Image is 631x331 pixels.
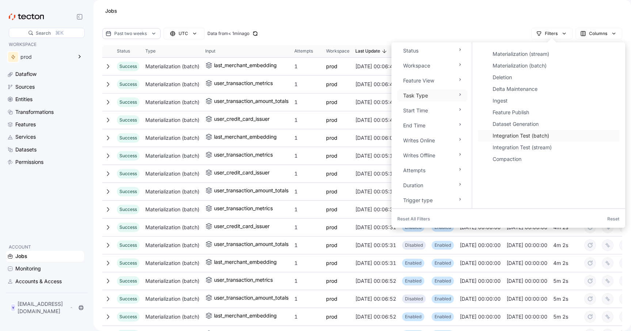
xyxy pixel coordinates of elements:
span: Success [119,278,137,284]
button: Attempts [291,45,323,57]
div: UTC [179,30,188,37]
p: Enabled [435,242,451,249]
div: Compaction [493,155,615,163]
a: Features [6,119,84,130]
a: prod [326,98,337,107]
div: [DATE] 00:00:00 [457,309,504,324]
div: [DATE] 00:05:10 [352,166,399,181]
span: Success [119,296,137,301]
a: Sources [6,81,84,92]
div: [DATE] 00:00:00 [457,256,504,270]
div: [DATE] 00:00:00 [504,274,550,288]
span: Type [145,48,156,54]
div: 5m 2s [550,274,581,288]
div: 5m 2s [550,309,581,324]
div: 4m 2s [550,256,581,270]
a: Jobs [6,251,84,262]
a: prod [326,312,337,321]
div: [DATE] 00:06:47 [352,59,399,74]
div: [DATE] 00:05:10 [352,184,399,199]
div: Jobs [102,7,120,15]
a: prod [326,205,337,214]
div: Services [15,133,36,141]
span: Success [119,153,137,158]
div: last_merchant_embedding [214,61,277,70]
div: Duration [403,182,423,189]
li: Deletion [478,72,619,83]
li: Feature Publish [478,107,619,118]
span: Success [119,63,137,69]
p: WORKSPACE [9,41,81,48]
div: ⌘K [55,29,64,37]
div: Reset [607,213,619,225]
div: [DATE] 00:00:00 [504,256,550,270]
div: 1 [291,220,323,235]
p: Disabled [405,242,423,249]
div: 1 [291,184,323,199]
a: prod [326,169,337,178]
button: retry [584,293,596,305]
div: [DATE] 00:06:52 [352,292,399,306]
div: Materialization (batch) [142,113,202,127]
div: [DATE] 00:05:48 [352,113,399,127]
a: prod [326,241,337,250]
li: Compaction [478,153,619,165]
div: 1 [291,149,323,163]
a: prod [326,295,337,303]
button: retry [584,311,596,323]
a: user_transaction_amount_totals [205,97,288,107]
span: Success [119,81,137,87]
div: Materialization (batch) [142,166,202,181]
div: [DATE] 00:05:31 [352,256,399,270]
button: retry [584,275,596,287]
div: 1 [291,131,323,145]
li: Integration Test (batch) [478,130,619,142]
div: 1 [291,166,323,181]
div: Past two weeks [114,30,149,37]
span: Workspace [326,48,349,54]
a: last_merchant_embedding [205,311,277,322]
div: Writes Offline [403,152,435,159]
span: Success [119,207,137,212]
a: user_transaction_metrics [205,150,273,161]
div: Data from < 1min ago [207,30,249,37]
a: user_transaction_metrics [205,276,273,286]
div: Trigger type [403,197,433,204]
div: user_transaction_amount_totals [214,186,288,195]
a: Monitoring [6,263,84,274]
p: Enabled [405,259,421,267]
div: user_transaction_metrics [214,150,273,159]
a: Transformations [6,107,84,118]
a: Dataflow [6,69,84,80]
span: Success [119,135,137,141]
div: Filters [545,30,558,37]
div: [DATE] 00:06:52 [352,309,399,324]
div: Features [15,120,36,128]
div: Start Time [403,107,428,114]
div: 5m 2s [550,292,581,306]
div: 1 [291,292,323,306]
button: overwrite [602,257,613,269]
p: Enabled [435,277,451,285]
div: user_transaction_metrics [214,276,273,284]
div: Feature Publish [493,108,615,117]
a: Accounts & Access [6,276,84,287]
div: [DATE] 00:00:00 [504,292,550,306]
li: Ingest [478,95,619,107]
div: Integration Test (stream) [493,143,615,152]
a: prod [326,62,337,71]
div: [DATE] 00:06:52 [352,274,399,288]
p: Disabled [405,295,423,303]
span: Last Update [355,48,380,54]
div: 1 [291,59,323,74]
div: [DATE] 00:00:00 [504,238,550,253]
p: [EMAIL_ADDRESS][DOMAIN_NAME] [18,300,68,315]
div: user_transaction_amount_totals [214,293,288,302]
a: prod [326,134,337,142]
span: Success [119,189,137,194]
div: user_credit_card_issuer [214,222,269,231]
a: prod [326,223,337,232]
div: last_merchant_embedding [214,258,277,266]
button: cancel [619,293,631,305]
div: [DATE] 00:00:00 [457,238,504,253]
